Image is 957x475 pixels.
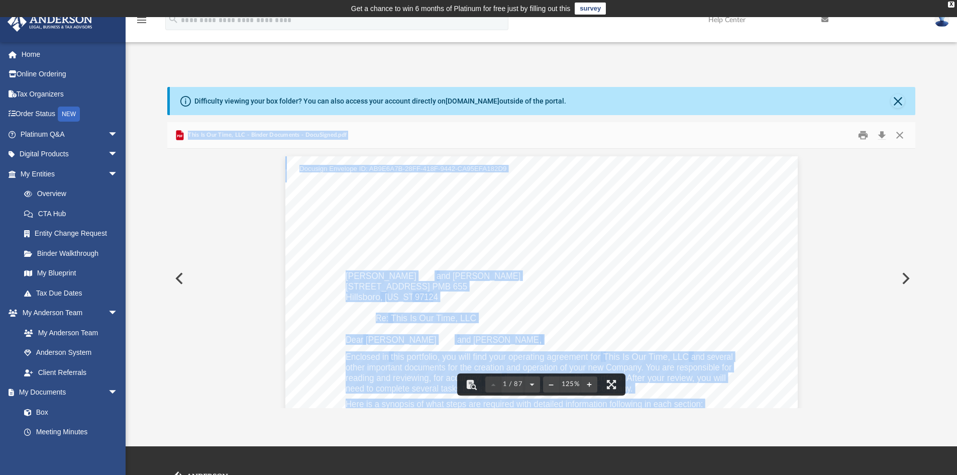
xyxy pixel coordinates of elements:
[891,94,905,108] button: Close
[108,383,128,403] span: arrow_drop_down
[14,204,133,224] a: CTA Hub
[346,335,364,344] span: Dear
[457,335,541,344] span: and [PERSON_NAME]
[7,303,128,323] a: My Anderson Teamarrow_drop_down
[346,352,389,361] span: Enclosed in
[186,131,347,140] span: This Is Our Time, LLC - Binder Documents - DocuSigned.pdf
[58,107,80,122] div: NEW
[346,373,502,383] span: reading and reviewing, for accuracy, all of
[14,422,128,442] a: Meeting Minutes
[167,149,916,408] div: File preview
[385,293,431,302] span: [US_STATE]
[603,352,689,361] span: This Is Our Time, LLC
[108,124,128,145] span: arrow_drop_down
[376,314,388,323] span: Re:
[14,283,133,303] a: Tax Due Dates
[346,282,467,291] span: [STREET_ADDRESS] PMB 655
[543,373,559,396] button: Zoom out
[7,124,133,144] a: Platinum Q&Aarrow_drop_down
[136,19,148,26] a: menu
[346,271,416,280] span: [PERSON_NAME]
[346,363,732,372] span: other important documents for the creation and operation of your new Company. You are responsible...
[14,224,133,244] a: Entity Change Request
[934,13,949,27] img: User Pic
[581,373,597,396] button: Zoom in
[446,97,499,105] a: [DOMAIN_NAME]
[501,373,524,396] button: 1 / 87
[168,14,179,25] i: search
[437,271,520,280] span: and [PERSON_NAME]
[501,381,524,388] span: 1 / 87
[539,335,542,344] span: ,
[14,184,133,204] a: Overview
[391,352,600,361] span: this portfolio, you will find your operating agreement for
[108,303,128,324] span: arrow_drop_down
[108,144,128,165] span: arrow_drop_down
[299,165,506,172] span: Docusign Envelope ID: AB9E6A7B-28FF-418F-9442-CA95EFA182D9
[575,3,606,15] a: survey
[948,2,954,8] div: close
[14,343,128,363] a: Anderson System
[194,96,566,107] div: Difficulty viewing your box folder? You can also access your account directly on outside of the p...
[7,144,133,164] a: Digital Productsarrow_drop_down
[894,264,916,293] button: Next File
[7,104,133,125] a: Order StatusNEW
[351,3,571,15] div: Get a chance to win 6 months of Platinum for free just by filling out this
[14,243,133,263] a: Binder Walkthrough
[853,128,873,143] button: Print
[7,44,133,64] a: Home
[366,335,437,344] span: [PERSON_NAME]
[691,352,733,361] span: and several
[346,384,633,393] span: need to complete several tasks to finalize the establishment of your Company.
[460,373,482,396] button: Toggle findbar
[7,64,133,84] a: Online Ordering
[600,373,622,396] button: Enter fullscreen
[14,323,123,343] a: My Anderson Team
[873,128,891,143] button: Download
[167,264,189,293] button: Previous File
[14,402,123,422] a: Box
[346,293,380,302] span: Hillsboro
[167,149,916,408] div: Document Viewer
[108,164,128,184] span: arrow_drop_down
[380,293,383,302] span: ,
[7,383,128,403] a: My Documentsarrow_drop_down
[415,293,438,302] span: 97124
[524,373,540,396] button: Next page
[7,84,133,104] a: Tax Organizers
[891,128,909,143] button: Close
[136,14,148,26] i: menu
[391,314,476,323] span: This Is Our Time, LLC
[14,263,128,283] a: My Blueprint
[504,373,726,383] span: the information in this portfolio. After your review, you will
[559,381,581,388] div: Current zoom level
[167,122,916,408] div: Preview
[346,400,703,409] span: Here is a synopsis of what steps are required with detailed information following in each section:
[14,362,128,383] a: Client Referrals
[7,164,133,184] a: My Entitiesarrow_drop_down
[5,12,95,32] img: Anderson Advisors Platinum Portal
